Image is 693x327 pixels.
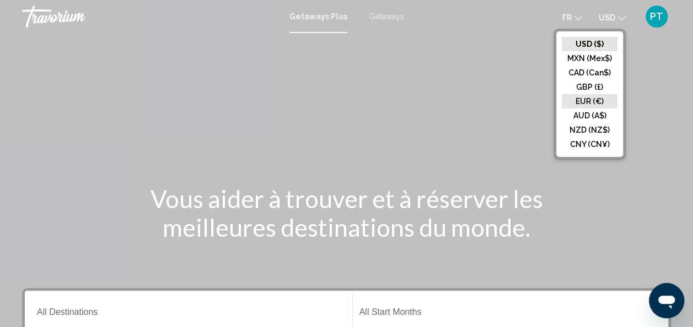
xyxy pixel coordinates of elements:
iframe: Bouton de lancement de la fenêtre de messagerie [649,283,684,318]
button: GBP (£) [562,80,617,94]
button: AUD (A$) [562,108,617,123]
span: PT [650,11,663,22]
a: Travorium [22,6,278,28]
button: CNY (CN¥) [562,137,617,151]
button: EUR (€) [562,94,617,108]
button: CAD (Can$) [562,66,617,80]
button: USD ($) [562,37,617,51]
button: MXN (Mex$) [562,51,617,66]
a: Getaways [369,12,404,21]
span: USD [599,13,615,22]
button: NZD (NZ$) [562,123,617,137]
button: User Menu [642,5,671,28]
button: Change language [562,9,582,25]
span: fr [562,13,572,22]
button: Change currency [599,9,626,25]
a: Getaways Plus [289,12,347,21]
h1: Vous aider à trouver et à réserver les meilleures destinations du monde. [140,184,554,242]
